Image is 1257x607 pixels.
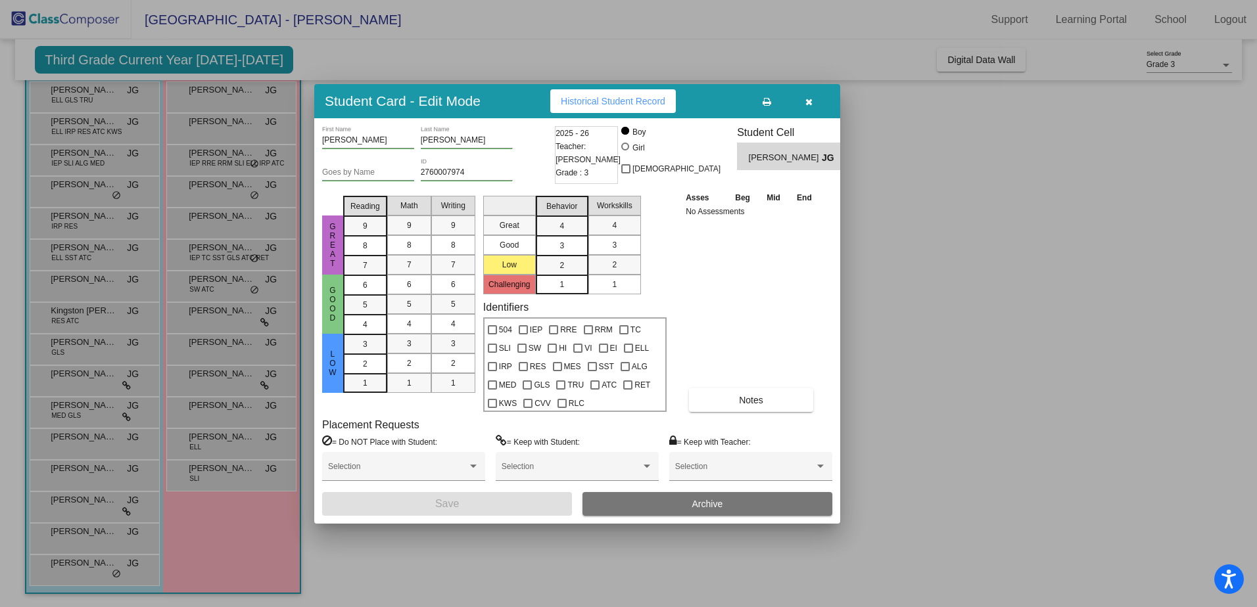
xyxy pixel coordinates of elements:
label: = Do NOT Place with Student: [322,435,437,448]
span: [PERSON_NAME] [749,151,822,165]
span: 5 [363,299,368,311]
span: 7 [363,259,368,271]
span: 4 [451,318,456,330]
span: JG [822,151,840,165]
span: 3 [559,240,564,252]
label: Identifiers [483,301,529,313]
span: ATC [602,377,617,393]
th: Mid [759,191,788,205]
span: 2 [407,357,412,369]
span: IRP [499,359,512,374]
span: 2 [559,259,564,271]
span: 3 [363,338,368,350]
div: Girl [632,142,645,154]
span: CVV [534,395,551,411]
span: 2 [363,358,368,370]
span: 2025 - 26 [556,127,589,140]
span: RET [634,377,650,393]
h3: Student Cell [737,126,851,139]
span: Great [327,222,339,268]
span: RES [530,359,546,374]
span: 8 [451,239,456,251]
span: 4 [559,220,564,232]
span: Reading [350,200,380,212]
span: 8 [407,239,412,251]
span: Teacher: [PERSON_NAME] [556,140,621,166]
span: Writing [441,200,465,212]
span: Workskills [597,200,632,212]
div: Boy [632,126,646,138]
span: 5 [407,298,412,310]
span: 9 [451,219,456,231]
span: ALG [632,359,648,374]
td: No Assessments [682,205,820,218]
span: 2 [451,357,456,369]
span: 3 [451,338,456,349]
span: 1 [407,377,412,389]
th: Beg [726,191,758,205]
span: 4 [612,219,617,231]
button: Notes [689,388,813,412]
input: Enter ID [421,168,513,177]
span: 1 [612,279,617,290]
span: SST [599,359,614,374]
label: = Keep with Student: [496,435,580,448]
label: = Keep with Teacher: [669,435,751,448]
span: RLC [569,395,584,411]
span: RRE [560,322,577,338]
span: Behavior [546,200,577,212]
span: 9 [363,220,368,232]
span: 3 [407,338,412,349]
span: 1 [363,377,368,389]
span: [DEMOGRAPHIC_DATA] [632,161,721,177]
button: Save [322,492,572,516]
span: Notes [739,395,763,405]
span: KWS [499,395,517,411]
span: MED [499,377,517,393]
span: Save [435,498,459,509]
h3: Student Card - Edit Mode [325,93,481,109]
span: VI [584,340,592,356]
span: 3 [612,239,617,251]
span: TC [630,322,641,338]
button: Historical Student Record [550,89,676,113]
label: Placement Requests [322,418,419,431]
span: 6 [407,279,412,290]
span: GLS [534,377,550,393]
span: 9 [407,219,412,231]
input: goes by name [322,168,414,177]
span: 8 [363,240,368,252]
span: 1 [559,279,564,290]
button: Archive [582,492,832,516]
span: 504 [499,322,512,338]
span: EI [610,340,617,356]
span: SLI [499,340,511,356]
span: Math [400,200,418,212]
span: 7 [451,259,456,271]
span: 4 [407,318,412,330]
span: 6 [451,279,456,290]
span: TRU [567,377,584,393]
span: 5 [451,298,456,310]
span: Low [327,349,339,377]
span: Good [327,286,339,323]
span: 7 [407,259,412,271]
span: SW [529,340,541,356]
span: ELL [635,340,649,356]
span: IEP [530,322,542,338]
span: Historical Student Record [561,96,665,106]
span: Archive [692,499,723,509]
span: MES [564,359,581,374]
th: Asses [682,191,726,205]
span: 2 [612,259,617,271]
span: 6 [363,279,368,291]
span: 1 [451,377,456,389]
span: RRM [595,322,613,338]
span: 4 [363,319,368,330]
th: End [788,191,820,205]
span: Grade : 3 [556,166,588,179]
span: HI [559,340,567,356]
